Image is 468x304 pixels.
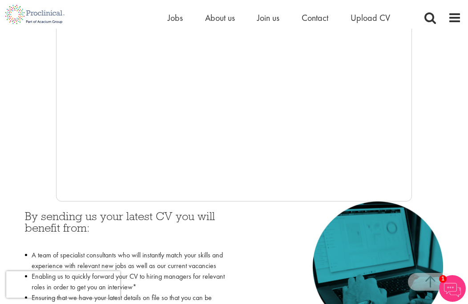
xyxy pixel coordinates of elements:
[25,250,227,271] li: A team of specialist consultants who will instantly match your skills and experience with relevan...
[6,271,120,298] iframe: reCAPTCHA
[168,12,183,24] a: Jobs
[302,12,328,24] a: Contact
[351,12,390,24] a: Upload CV
[439,275,447,283] span: 1
[439,275,466,302] img: Chatbot
[205,12,235,24] a: About us
[25,271,227,292] li: Enabling us to quickly forward your CV to hiring managers for relevant roles in order to get you ...
[25,210,227,245] h3: By sending us your latest CV you will benefit from:
[257,12,279,24] a: Join us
